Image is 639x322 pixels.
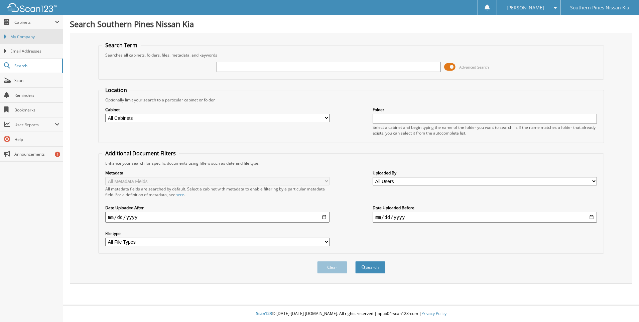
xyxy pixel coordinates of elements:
div: 1 [55,152,60,157]
span: Cabinets [14,19,55,25]
button: Clear [317,261,347,273]
span: My Company [10,34,59,40]
a: Privacy Policy [421,311,446,316]
span: Scan123 [256,311,272,316]
legend: Search Term [102,42,141,49]
div: All metadata fields are searched by default. Select a cabinet with metadata to enable filtering b... [105,186,330,197]
div: © [DATE]-[DATE] [DOMAIN_NAME]. All rights reserved | appb04-scan123-com | [63,306,639,322]
span: Announcements [14,151,59,157]
h1: Search Southern Pines Nissan Kia [70,18,632,29]
a: here [175,192,184,197]
span: Reminders [14,92,59,98]
button: Search [355,261,385,273]
span: Southern Pines Nissan Kia [570,6,629,10]
div: Select a cabinet and begin typing the name of the folder you want to search in. If the name match... [373,125,597,136]
legend: Location [102,86,130,94]
div: Enhance your search for specific documents using filters such as date and file type. [102,160,600,166]
span: Email Addresses [10,48,59,54]
label: Uploaded By [373,170,597,176]
span: Advanced Search [459,65,489,70]
label: Cabinet [105,107,330,112]
span: Help [14,137,59,142]
span: Search [14,63,58,69]
input: end [373,212,597,223]
img: scan123-logo-white.svg [7,3,57,12]
div: Searches all cabinets, folders, files, metadata, and keywords [102,52,600,58]
label: Date Uploaded Before [373,205,597,211]
input: start [105,212,330,223]
span: Scan [14,78,59,83]
label: Folder [373,107,597,112]
label: File type [105,231,330,236]
div: Optionally limit your search to a particular cabinet or folder [102,97,600,103]
span: Bookmarks [14,107,59,113]
span: [PERSON_NAME] [507,6,544,10]
legend: Additional Document Filters [102,150,179,157]
span: User Reports [14,122,55,128]
label: Metadata [105,170,330,176]
label: Date Uploaded After [105,205,330,211]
